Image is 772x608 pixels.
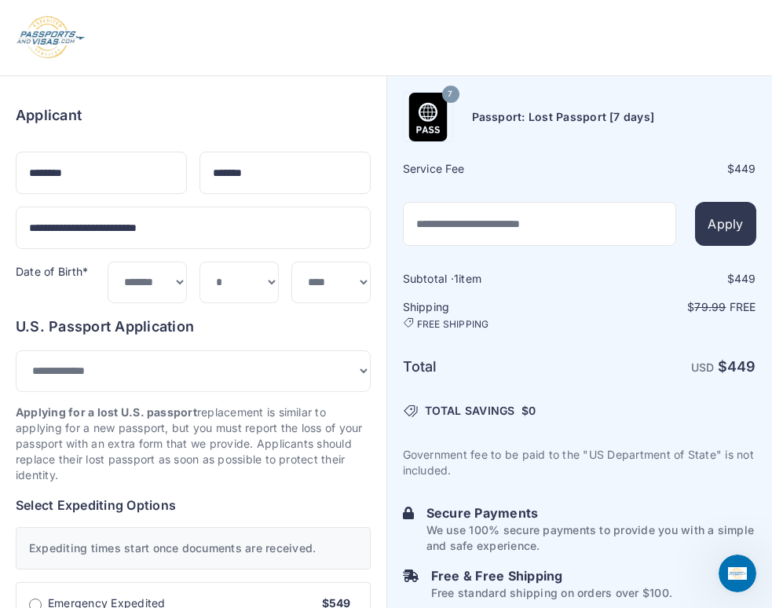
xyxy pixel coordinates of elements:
img: Logo [16,16,86,60]
h6: Select Expediting Options [16,496,371,515]
p: replacement is similar to applying for a new passport, but you must report the loss of your passp... [16,405,371,483]
h6: Secure Payments [426,504,756,522]
img: Product Name [404,93,452,141]
span: FREE SHIPPING [417,318,489,331]
h6: Total [403,356,578,378]
p: $ [581,299,756,315]
h6: Free & Free Shipping [431,566,672,585]
strong: $ [718,358,756,375]
div: $ [581,271,756,287]
strong: Applying for a lost U.S. passport [16,405,197,419]
p: Free standard shipping on orders over $100. [431,585,672,601]
h6: Applicant [16,104,82,126]
span: 0 [529,404,536,417]
div: $ [581,161,756,177]
h6: U.S. Passport Application [16,316,371,338]
span: USD [691,361,715,374]
span: TOTAL SAVINGS [425,403,515,419]
p: We use 100% secure payments to provide you with a simple and safe experience. [426,522,756,554]
h6: Passport: Lost Passport [7 days] [472,109,655,125]
button: Apply [695,202,756,246]
h6: Subtotal · item [403,271,578,287]
span: 449 [727,358,756,375]
div: Expediting times start once documents are received. [16,527,371,570]
iframe: Intercom live chat [719,555,756,592]
span: 7 [448,84,452,104]
span: 449 [734,162,756,175]
span: 449 [734,272,756,285]
h6: Service Fee [403,161,578,177]
span: 1 [454,272,459,285]
h6: Shipping [403,299,578,331]
span: 79.99 [694,300,726,313]
span: $ [521,403,536,419]
span: Free [730,300,756,313]
label: Date of Birth* [16,265,88,278]
p: Government fee to be paid to the "US Department of State" is not included. [403,447,756,478]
